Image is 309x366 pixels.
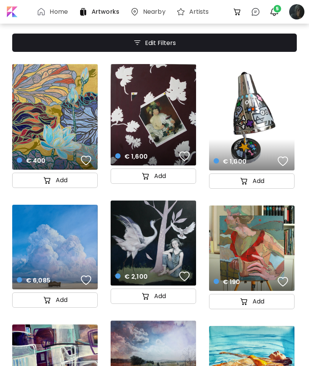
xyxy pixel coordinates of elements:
img: cart [233,7,242,16]
a: Artworks [79,7,122,16]
h5: Add [253,177,264,185]
img: cart-icon [240,177,249,186]
button: cart-iconAdd [209,173,295,189]
a: € 190favoriteshttps://cdn.kaleido.art/CDN/Artwork/169904/Primary/medium.webp?updated=754291 [209,205,295,291]
button: favorites [276,274,290,289]
h5: Add [253,298,264,305]
button: cart-iconAdd [209,294,295,309]
button: filterEdit Filters [12,34,297,52]
h6: Artworks [92,9,119,15]
button: bellIcon5 [268,5,281,18]
img: cart-icon [43,295,52,305]
h6: Home [50,9,68,15]
a: € 1,000favoriteshttps://cdn.kaleido.art/CDN/Artwork/173989/Primary/medium.webp?updated=771843 [209,64,295,170]
a: € 6,085favoriteshttps://cdn.kaleido.art/CDN/Artwork/175009/Primary/medium.webp?updated=775995 [12,205,98,289]
span: € 1,600 [124,152,148,161]
h5: Edit Filters [145,40,176,45]
button: favorites [276,154,290,169]
img: cart-icon [141,292,150,301]
span: 5 [274,5,281,13]
h5: Add [56,177,68,184]
img: chatIcon [251,7,260,16]
span: € 6,085 [26,276,50,285]
a: € 2,100favoriteshttps://cdn.kaleido.art/CDN/Artwork/174871/Primary/medium.webp?updated=775376 [111,201,196,286]
img: bellIcon [270,7,279,16]
h5: Add [56,296,68,304]
img: cart-icon [240,297,249,306]
a: € 400favoriteshttps://cdn.kaleido.art/CDN/Artwork/174796/Primary/medium.webp?updated=775088 [12,64,98,170]
img: cart-icon [141,172,150,181]
button: favorites [177,149,192,164]
span: € 190 [223,278,240,286]
h6: Artists [189,9,209,15]
button: cart-iconAdd [111,289,196,304]
img: cart-icon [43,176,52,185]
a: € 1,600favoriteshttps://cdn.kaleido.art/CDN/Artwork/169475/Primary/medium.webp?updated=752377 [111,64,196,165]
span: € 1,000 [223,157,246,166]
button: favorites [177,269,192,284]
button: cart-iconAdd [12,173,98,188]
button: favorites [79,153,93,168]
a: Home [37,7,71,16]
h6: Nearby [143,9,166,15]
h5: Add [154,292,166,300]
h5: Add [154,172,166,180]
a: Nearby [130,7,169,16]
button: cart-iconAdd [111,169,196,184]
button: favorites [79,273,93,288]
img: filter [134,39,141,47]
button: cart-iconAdd [12,292,98,308]
span: € 400 [26,156,46,165]
a: Artists [176,7,212,16]
span: € 2,100 [124,272,148,281]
